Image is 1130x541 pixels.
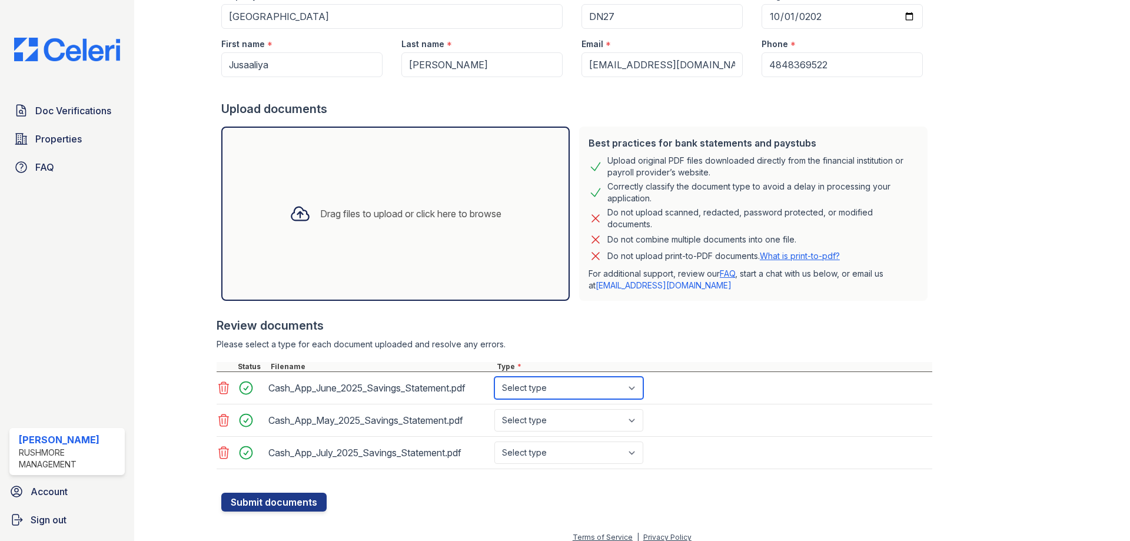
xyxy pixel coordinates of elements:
a: Properties [9,127,125,151]
div: Cash_App_July_2025_Savings_Statement.pdf [268,443,490,462]
a: FAQ [9,155,125,179]
label: Phone [762,38,788,50]
a: What is print-to-pdf? [760,251,840,261]
div: Best practices for bank statements and paystubs [589,136,918,150]
div: Upload documents [221,101,932,117]
img: CE_Logo_Blue-a8612792a0a2168367f1c8372b55b34899dd931a85d93a1a3d3e32e68fde9ad4.png [5,38,129,61]
div: Please select a type for each document uploaded and resolve any errors. [217,338,932,350]
div: Drag files to upload or click here to browse [320,207,501,221]
div: Rushmore Management [19,447,120,470]
a: Account [5,480,129,503]
label: First name [221,38,265,50]
a: [EMAIL_ADDRESS][DOMAIN_NAME] [596,280,732,290]
div: Do not combine multiple documents into one file. [607,233,796,247]
label: Last name [401,38,444,50]
div: Cash_App_May_2025_Savings_Statement.pdf [268,411,490,430]
span: Sign out [31,513,67,527]
span: Doc Verifications [35,104,111,118]
div: Status [235,362,268,371]
label: Email [581,38,603,50]
div: Type [494,362,932,371]
span: Account [31,484,68,499]
div: Review documents [217,317,932,334]
p: Do not upload print-to-PDF documents. [607,250,840,262]
div: Correctly classify the document type to avoid a delay in processing your application. [607,181,918,204]
p: For additional support, review our , start a chat with us below, or email us at [589,268,918,291]
span: Properties [35,132,82,146]
button: Submit documents [221,493,327,512]
div: Do not upload scanned, redacted, password protected, or modified documents. [607,207,918,230]
span: FAQ [35,160,54,174]
div: Filename [268,362,494,371]
a: Doc Verifications [9,99,125,122]
div: Cash_App_June_2025_Savings_Statement.pdf [268,379,490,397]
div: Upload original PDF files downloaded directly from the financial institution or payroll provider’... [607,155,918,178]
div: [PERSON_NAME] [19,433,120,447]
a: FAQ [720,268,735,278]
a: Sign out [5,508,129,532]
